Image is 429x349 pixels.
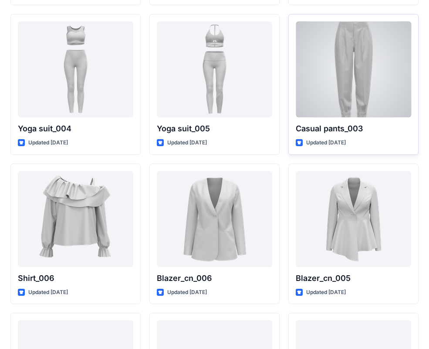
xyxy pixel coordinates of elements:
p: Casual pants_003 [296,123,411,135]
p: Updated [DATE] [167,138,207,147]
p: Updated [DATE] [28,288,68,297]
p: Yoga suit_005 [157,123,272,135]
p: Blazer_cn_005 [296,272,411,284]
p: Updated [DATE] [167,288,207,297]
p: Updated [DATE] [306,288,346,297]
a: Casual pants_003 [296,21,411,117]
p: Shirt_006 [18,272,133,284]
p: Updated [DATE] [28,138,68,147]
p: Yoga suit_004 [18,123,133,135]
a: Yoga suit_005 [157,21,272,117]
p: Updated [DATE] [306,138,346,147]
a: Blazer_cn_005 [296,171,411,267]
a: Yoga suit_004 [18,21,133,117]
a: Shirt_006 [18,171,133,267]
p: Blazer_cn_006 [157,272,272,284]
a: Blazer_cn_006 [157,171,272,267]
